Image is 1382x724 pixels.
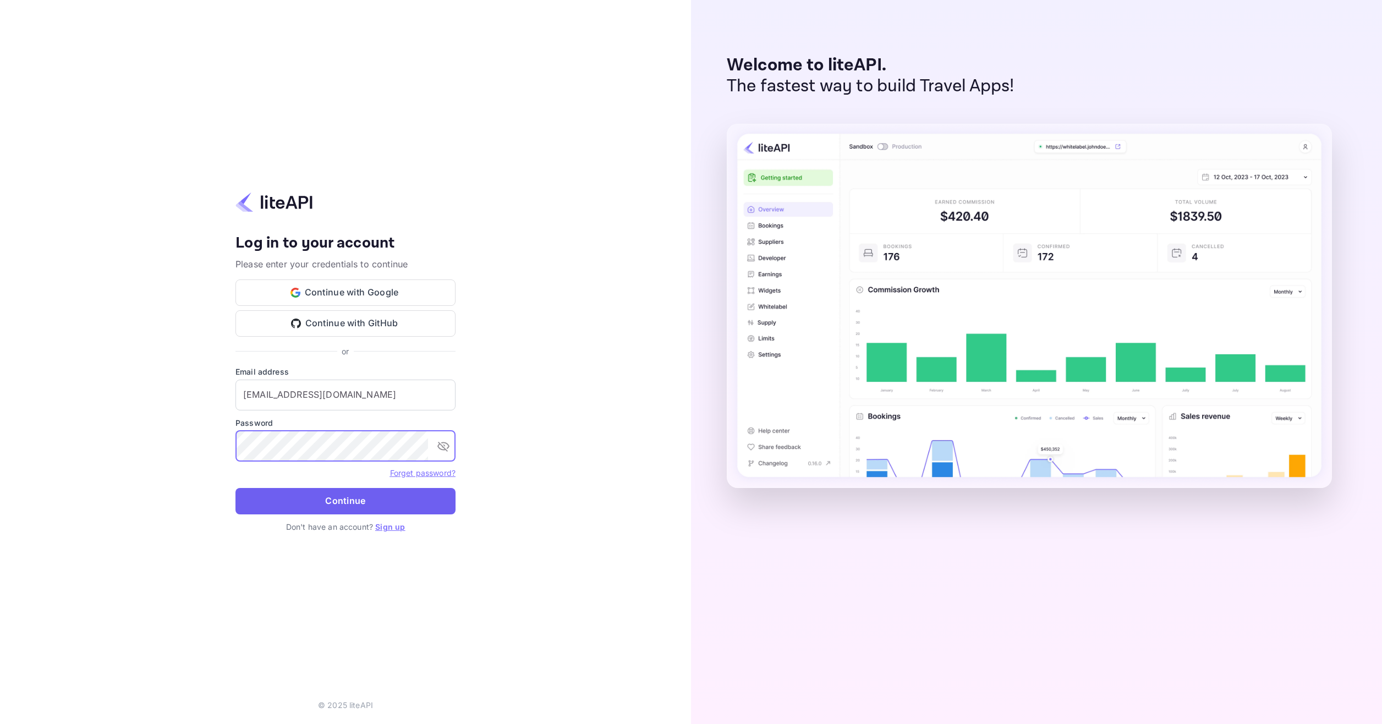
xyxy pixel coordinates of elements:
[235,279,456,306] button: Continue with Google
[235,366,456,377] label: Email address
[235,417,456,429] label: Password
[235,488,456,514] button: Continue
[432,435,454,457] button: toggle password visibility
[235,257,456,271] p: Please enter your credentials to continue
[375,522,405,531] a: Sign up
[235,521,456,533] p: Don't have an account?
[235,234,456,253] h4: Log in to your account
[727,55,1014,76] p: Welcome to liteAPI.
[235,380,456,410] input: Enter your email address
[390,467,456,478] a: Forget password?
[727,124,1332,488] img: liteAPI Dashboard Preview
[235,310,456,337] button: Continue with GitHub
[727,76,1014,97] p: The fastest way to build Travel Apps!
[342,345,349,357] p: or
[390,468,456,478] a: Forget password?
[235,191,312,213] img: liteapi
[318,699,373,711] p: © 2025 liteAPI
